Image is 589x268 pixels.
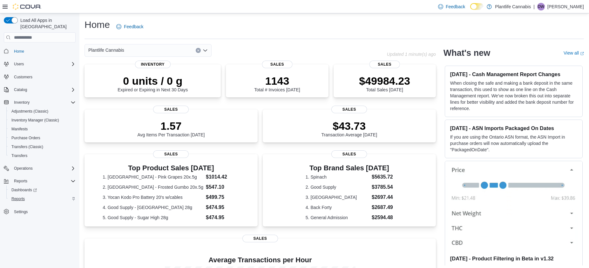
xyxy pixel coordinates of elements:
[436,0,468,13] a: Feedback
[6,194,78,203] button: Reports
[306,214,369,221] dt: 5. General Admission
[14,166,33,171] span: Operations
[321,120,377,137] div: Transaction Average [DATE]
[11,208,76,216] span: Settings
[11,165,76,172] span: Operations
[331,150,367,158] span: Sales
[11,48,27,55] a: Home
[1,60,78,69] button: Users
[114,20,146,33] a: Feedback
[14,49,24,54] span: Home
[1,177,78,186] button: Reports
[85,18,110,31] h1: Home
[11,86,30,94] button: Catalog
[369,61,400,68] span: Sales
[11,47,76,55] span: Home
[564,50,584,56] a: View allExternal link
[9,143,46,151] a: Transfers (Classic)
[9,125,30,133] a: Manifests
[372,214,393,221] dd: $2594.48
[14,87,27,92] span: Catalog
[11,73,76,81] span: Customers
[254,75,300,92] div: Total # Invoices [DATE]
[580,52,584,56] svg: External link
[11,60,76,68] span: Users
[9,108,51,115] a: Adjustments (Classic)
[11,153,27,158] span: Transfers
[9,186,76,194] span: Dashboards
[9,108,76,115] span: Adjustments (Classic)
[103,214,203,221] dt: 5. Good Supply - Sugar High 28g
[206,183,240,191] dd: $547.10
[9,116,76,124] span: Inventory Manager (Classic)
[11,187,37,193] span: Dashboards
[11,177,76,185] span: Reports
[306,184,369,190] dt: 2. Good Supply
[206,193,240,201] dd: $499.75
[11,196,25,201] span: Reports
[11,73,35,81] a: Customers
[372,204,393,211] dd: $2687.49
[11,135,40,141] span: Purchase Orders
[1,72,78,82] button: Customers
[203,48,208,53] button: Open list of options
[11,127,28,132] span: Manifests
[1,85,78,94] button: Catalog
[9,125,76,133] span: Manifests
[11,144,43,149] span: Transfers (Classic)
[538,3,544,10] span: DW
[206,204,240,211] dd: $474.95
[537,3,545,10] div: Dylan Wytinck
[14,75,32,80] span: Customers
[118,75,188,87] p: 0 units / 0 g
[470,3,484,10] input: Dark Mode
[547,3,584,10] p: [PERSON_NAME]
[306,204,369,211] dt: 4. Back Forty
[387,52,436,57] p: Updated 1 minute(s) ago
[124,23,143,30] span: Feedback
[1,164,78,173] button: Operations
[103,204,203,211] dt: 4. Good Supply - [GEOGRAPHIC_DATA] 28g
[9,152,30,160] a: Transfers
[137,120,205,137] div: Avg Items Per Transaction [DATE]
[11,60,26,68] button: Users
[450,255,577,262] h3: [DATE] - Product Filtering in Beta in v1.32
[153,106,189,113] span: Sales
[446,3,465,10] span: Feedback
[18,17,76,30] span: Load All Apps in [GEOGRAPHIC_DATA]
[6,134,78,142] button: Purchase Orders
[6,186,78,194] a: Dashboards
[11,165,35,172] button: Operations
[372,173,393,181] dd: $5635.72
[135,61,171,68] span: Inventory
[11,118,59,123] span: Inventory Manager (Classic)
[262,61,293,68] span: Sales
[11,99,76,106] span: Inventory
[103,184,203,190] dt: 2. [GEOGRAPHIC_DATA] - Frosted Gumbo 20x.5g
[6,151,78,160] button: Transfers
[11,109,48,114] span: Adjustments (Classic)
[306,194,369,200] dt: 3. [GEOGRAPHIC_DATA]
[9,152,76,160] span: Transfers
[9,186,39,194] a: Dashboards
[9,134,43,142] a: Purchase Orders
[13,3,41,10] img: Cova
[11,99,32,106] button: Inventory
[450,125,577,131] h3: [DATE] - ASN Imports Packaged On Dates
[495,3,531,10] p: Plantlife Cannabis
[9,143,76,151] span: Transfers (Classic)
[1,46,78,56] button: Home
[242,235,278,242] span: Sales
[9,116,62,124] a: Inventory Manager (Classic)
[9,195,27,203] a: Reports
[153,150,189,158] span: Sales
[14,179,27,184] span: Reports
[11,208,30,216] a: Settings
[11,177,30,185] button: Reports
[331,106,367,113] span: Sales
[103,194,203,200] dt: 3. Yocan Kodo Pro Battery 20's w/cables
[90,256,431,264] h4: Average Transactions per Hour
[372,193,393,201] dd: $2697.44
[321,120,377,132] p: $43.73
